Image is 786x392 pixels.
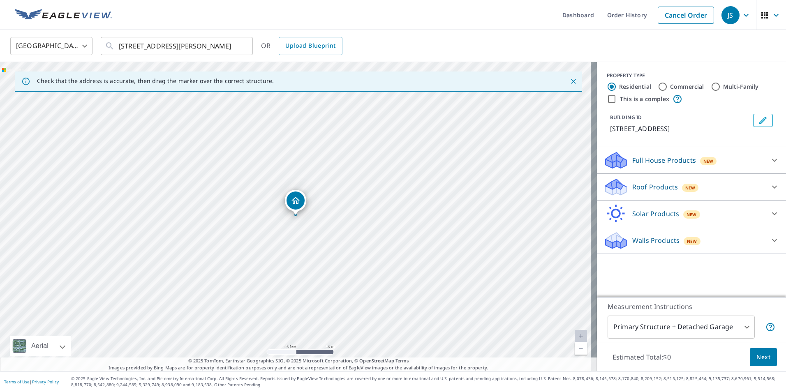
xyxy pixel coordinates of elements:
img: EV Logo [15,9,112,21]
p: Estimated Total: $0 [606,348,677,366]
p: [STREET_ADDRESS] [610,124,750,134]
div: OR [261,37,342,55]
div: Dropped pin, building 1, Residential property, 8609 Harbortowne Dr Clarkston, MI 48348 [285,190,306,215]
a: Current Level 20, Zoom Out [575,342,587,355]
label: Residential [619,83,651,91]
a: Upload Blueprint [279,37,342,55]
p: | [4,379,59,384]
a: Current Level 20, Zoom In Disabled [575,330,587,342]
button: Next [750,348,777,367]
div: Roof ProductsNew [603,177,779,197]
p: Check that the address is accurate, then drag the marker over the correct structure. [37,77,274,85]
div: Aerial [10,336,71,356]
p: Roof Products [632,182,678,192]
div: Walls ProductsNew [603,231,779,250]
span: New [687,238,697,244]
div: JS [721,6,740,24]
div: Full House ProductsNew [603,150,779,170]
div: [GEOGRAPHIC_DATA] [10,35,92,58]
p: © 2025 Eagle View Technologies, Inc. and Pictometry International Corp. All Rights Reserved. Repo... [71,376,782,388]
span: Your report will include the primary structure and a detached garage if one exists. [765,322,775,332]
div: Primary Structure + Detached Garage [608,316,755,339]
p: Full House Products [632,155,696,165]
span: Upload Blueprint [285,41,335,51]
a: Terms [395,357,409,364]
a: Privacy Policy [32,379,59,385]
p: Solar Products [632,209,679,219]
p: Measurement Instructions [608,302,775,311]
a: OpenStreetMap [359,357,394,364]
p: BUILDING ID [610,114,642,121]
label: Commercial [670,83,704,91]
div: PROPERTY TYPE [607,72,776,79]
span: New [687,211,697,218]
button: Close [568,76,579,87]
div: Aerial [29,336,51,356]
p: Walls Products [632,235,680,245]
label: This is a complex [620,95,669,103]
input: Search by address or latitude-longitude [119,35,236,58]
div: Solar ProductsNew [603,204,779,224]
button: Edit building 1 [753,114,773,127]
span: New [685,184,696,191]
span: © 2025 TomTom, Earthstar Geographics SIO, © 2025 Microsoft Corporation, © [188,357,409,364]
label: Multi-Family [723,83,759,91]
span: Next [756,352,770,362]
a: Terms of Use [4,379,30,385]
a: Cancel Order [658,7,714,24]
span: New [703,158,714,164]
